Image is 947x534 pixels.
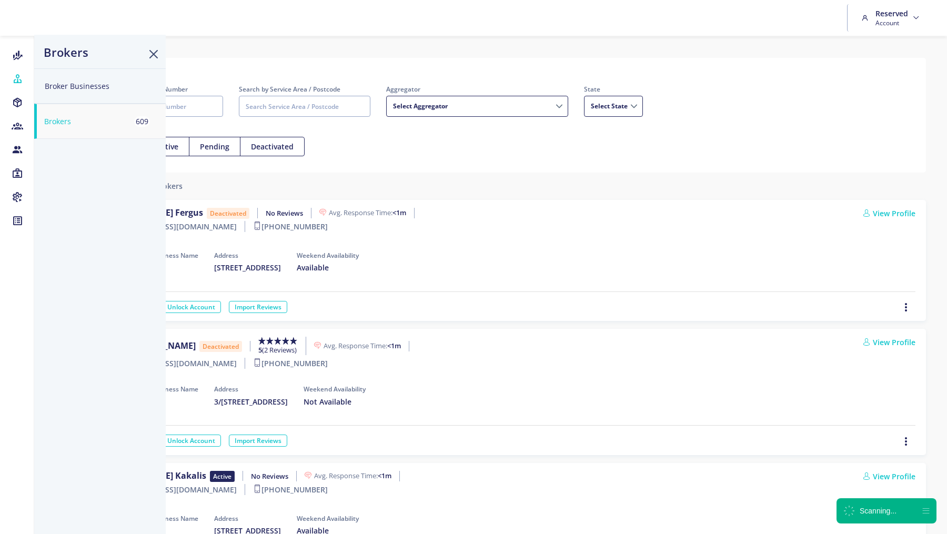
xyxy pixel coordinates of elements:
span: Fergus [175,207,203,218]
label: Status [65,125,305,135]
a: View Profile [863,208,915,219]
h6: Weekend Availability [297,515,359,522]
h6: Weekend Availability [297,252,359,259]
h5: 3/[STREET_ADDRESS] [214,398,288,407]
h6: Business Name [152,386,198,393]
h5: Available [297,264,359,273]
a: View Profile [863,337,915,348]
div: Advanced Filters [65,415,915,426]
h6: Business Name [152,252,198,259]
h6: Address [214,515,281,522]
span: (2 Reviews) [258,345,297,355]
label: Avg. Response Time: [319,208,415,218]
label: [PHONE_NUMBER] [253,358,328,369]
span: Kakalis [175,470,206,481]
label: Avg. Response Time: [314,341,409,351]
h5: [STREET_ADDRESS] [214,264,281,273]
label: [EMAIL_ADDRESS][DOMAIN_NAME] [105,484,245,495]
b: <1m [392,208,406,217]
b: No Reviews [266,208,303,218]
a: Import Reviews [229,301,287,313]
b: <1m [378,471,391,480]
label: [EMAIL_ADDRESS][DOMAIN_NAME] [105,358,245,369]
button: Broker Businesses [34,68,166,104]
a: Unlock Account [162,435,221,447]
div: Advanced Filters [65,281,915,291]
a: View Profile [863,471,915,482]
label: Aggregator [386,84,568,94]
h6: Address [214,386,288,393]
b: No Reviews [251,471,288,481]
button: Active [146,137,189,156]
h6: Business Name [152,515,198,522]
b: 5 [258,345,262,355]
h6: Address [214,252,281,259]
label: Search by Service Area / Postcode [239,84,370,94]
h5: N/A [152,398,198,407]
input: Search Service Area / Postcode [239,96,370,117]
span: Deactivated [199,341,242,352]
label: State [584,84,643,94]
label: Avg. Response Time: [305,471,400,481]
button: Brokers609 [34,104,166,139]
a: Unlock Account [162,301,221,313]
a: Reserved Account [858,4,925,32]
label: [PHONE_NUMBER] [253,484,328,495]
h5: Not Available [304,398,366,407]
h6: Reserved [875,8,908,18]
span: Deactivated [207,208,249,219]
h3: Brokers [44,45,88,59]
button: Deactivated [240,137,305,156]
h6: Weekend Availability [304,386,366,393]
label: [PHONE_NUMBER] [253,221,328,232]
label: 609 [134,116,150,127]
img: brand-logo.ec75409.png [8,7,42,28]
b: <1m [387,341,401,350]
label: [EMAIL_ADDRESS][DOMAIN_NAME] [105,221,245,232]
button: Pending [189,137,240,156]
h5: N/A [152,264,198,273]
a: Import Reviews [229,435,287,447]
span: Account [875,18,908,27]
span: Active [210,471,235,482]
